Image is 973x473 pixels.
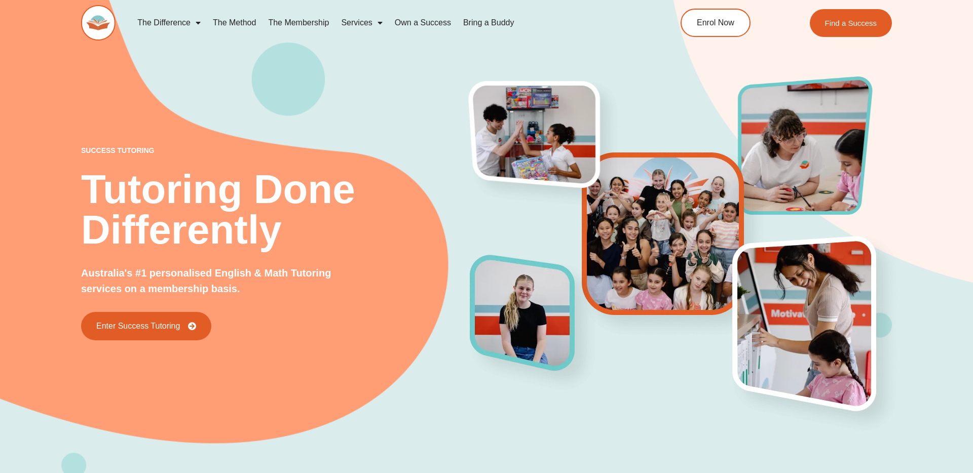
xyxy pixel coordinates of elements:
[335,11,388,34] a: Services
[131,11,207,34] a: The Difference
[262,11,335,34] a: The Membership
[96,322,180,330] span: Enter Success Tutoring
[81,265,365,297] p: Australia's #1 personalised English & Math Tutoring services on a membership basis.
[81,147,470,154] p: success tutoring
[207,11,262,34] a: The Method
[81,312,211,340] a: Enter Success Tutoring
[809,9,892,37] a: Find a Success
[81,169,470,250] h2: Tutoring Done Differently
[131,11,634,34] nav: Menu
[457,11,520,34] a: Bring a Buddy
[697,19,734,27] span: Enrol Now
[681,9,751,37] a: Enrol Now
[825,19,877,27] span: Find a Success
[389,11,457,34] a: Own a Success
